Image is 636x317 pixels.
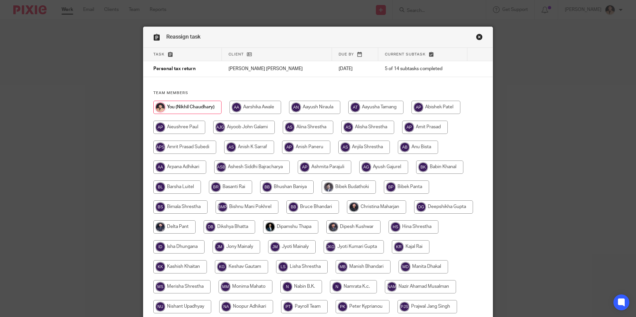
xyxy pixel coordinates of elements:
span: Client [229,53,244,56]
span: Due by [339,53,354,56]
p: [PERSON_NAME] [PERSON_NAME] [229,65,325,72]
span: Reassign task [166,34,201,40]
span: Task [153,53,165,56]
a: Close this dialog window [476,34,483,43]
h4: Team members [153,90,483,96]
span: Current subtask [385,53,426,56]
span: Personal tax return [153,67,196,71]
td: 5 of 14 subtasks completed [378,61,467,77]
p: [DATE] [339,65,372,72]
